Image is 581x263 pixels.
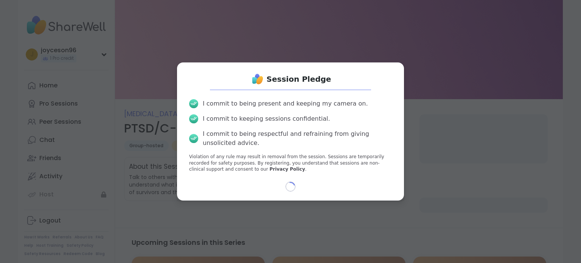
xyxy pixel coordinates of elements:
[203,114,330,123] div: I commit to keeping sessions confidential.
[189,154,392,173] p: Violation of any rule may result in removal from the session. Sessions are temporarily recorded f...
[203,129,392,148] div: I commit to being respectful and refraining from giving unsolicited advice.
[267,74,331,84] h1: Session Pledge
[250,72,265,87] img: ShareWell Logo
[269,167,305,172] a: Privacy Policy
[203,99,368,108] div: I commit to being present and keeping my camera on.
